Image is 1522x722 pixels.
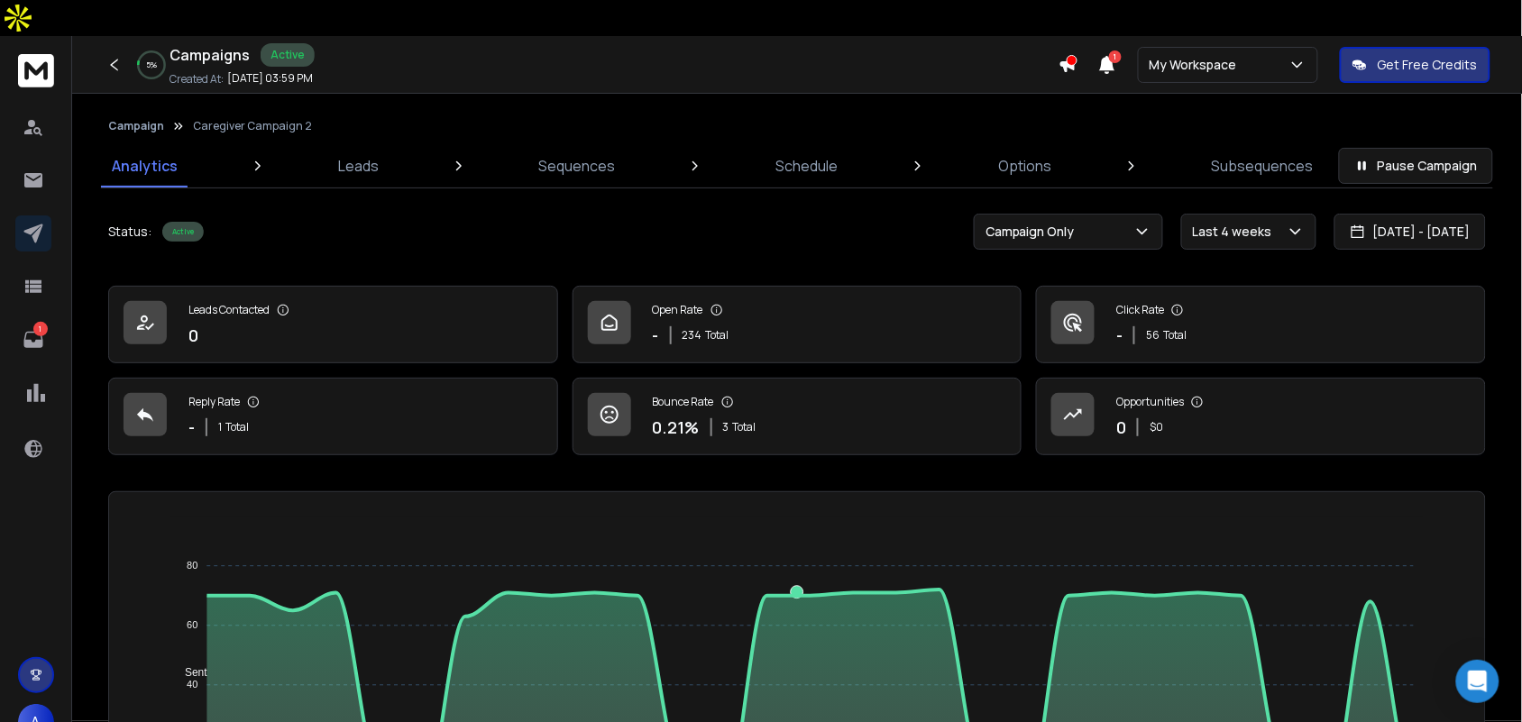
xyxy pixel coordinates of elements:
[765,144,848,187] a: Schedule
[775,155,838,177] p: Schedule
[1339,148,1493,184] button: Pause Campaign
[108,286,558,363] a: Leads Contacted0
[1340,47,1490,83] button: Get Free Credits
[187,620,197,631] tspan: 60
[338,155,379,177] p: Leads
[101,144,188,187] a: Analytics
[171,666,207,679] span: Sent
[187,680,197,690] tspan: 40
[706,328,729,343] span: Total
[733,420,756,434] span: Total
[987,144,1062,187] a: Options
[653,415,700,440] p: 0.21 %
[653,303,703,317] p: Open Rate
[723,420,729,434] span: 3
[261,43,315,67] div: Active
[528,144,627,187] a: Sequences
[653,395,714,409] p: Bounce Rate
[225,420,249,434] span: Total
[193,119,312,133] p: Caregiver Campaign 2
[170,44,250,66] h1: Campaigns
[1163,328,1187,343] span: Total
[1378,56,1478,74] p: Get Free Credits
[653,323,659,348] p: -
[1116,395,1184,409] p: Opportunities
[108,378,558,455] a: Reply Rate-1Total
[108,223,151,241] p: Status:
[170,72,224,87] p: Created At:
[539,155,616,177] p: Sequences
[1456,660,1499,703] div: Open Intercom Messenger
[227,71,313,86] p: [DATE] 03:59 PM
[327,144,390,187] a: Leads
[998,155,1051,177] p: Options
[188,415,195,440] p: -
[683,328,702,343] span: 234
[1116,303,1164,317] p: Click Rate
[218,420,222,434] span: 1
[1334,214,1486,250] button: [DATE] - [DATE]
[1212,155,1314,177] p: Subsequences
[1036,378,1486,455] a: Opportunities0$0
[187,561,197,571] tspan: 80
[112,155,178,177] p: Analytics
[1150,56,1244,74] p: My Workspace
[1146,328,1160,343] span: 56
[108,119,164,133] button: Campaign
[1116,323,1123,348] p: -
[1150,420,1163,434] p: $ 0
[188,323,198,348] p: 0
[33,322,48,336] p: 1
[986,223,1082,241] p: Campaign Only
[162,222,204,242] div: Active
[1036,286,1486,363] a: Click Rate-56Total
[1109,50,1122,63] span: 1
[146,59,157,70] p: 5 %
[573,286,1022,363] a: Open Rate-234Total
[1116,415,1126,440] p: 0
[573,378,1022,455] a: Bounce Rate0.21%3Total
[188,395,240,409] p: Reply Rate
[1201,144,1325,187] a: Subsequences
[15,322,51,358] a: 1
[188,303,270,317] p: Leads Contacted
[1193,223,1279,241] p: Last 4 weeks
